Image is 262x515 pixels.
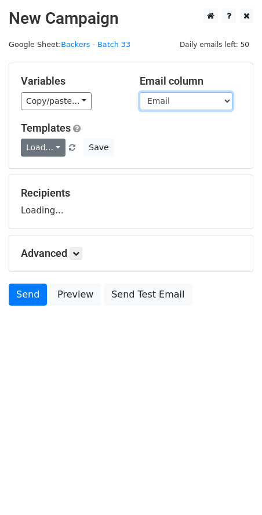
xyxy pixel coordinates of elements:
h2: New Campaign [9,9,253,28]
span: Daily emails left: 50 [176,38,253,51]
a: Copy/paste... [21,92,92,110]
a: Load... [21,139,65,157]
a: Send Test Email [104,284,192,306]
small: Google Sheet: [9,40,130,49]
h5: Email column [140,75,241,88]
a: Preview [50,284,101,306]
a: Daily emails left: 50 [176,40,253,49]
h5: Recipients [21,187,241,200]
a: Backers - Batch 33 [61,40,130,49]
a: Templates [21,122,71,134]
div: Loading... [21,187,241,217]
iframe: Chat Widget [204,459,262,515]
button: Save [83,139,114,157]
h5: Advanced [21,247,241,260]
h5: Variables [21,75,122,88]
a: Send [9,284,47,306]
